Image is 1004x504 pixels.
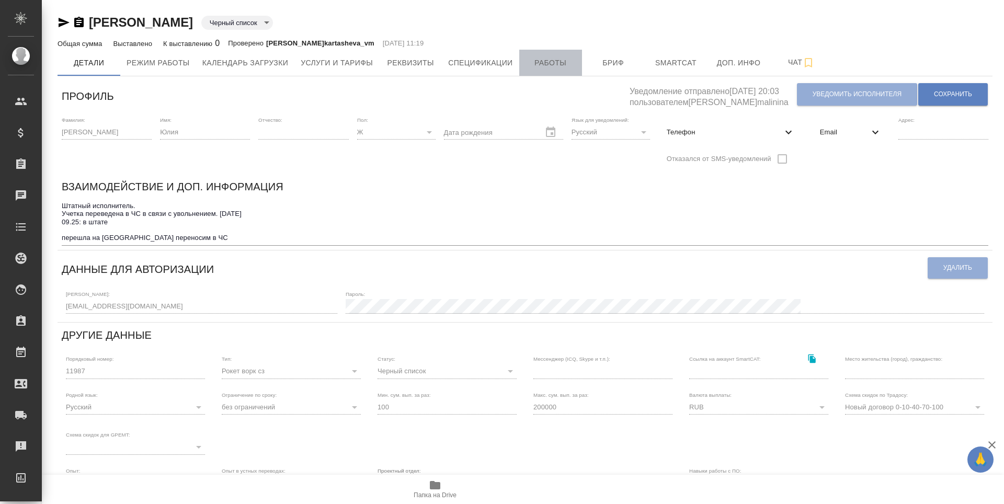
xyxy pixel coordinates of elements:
[163,37,220,50] div: 0
[201,16,273,30] div: Черный список
[378,357,395,362] label: Статус:
[777,56,827,69] span: Чат
[58,40,105,48] p: Общая сумма
[972,449,989,471] span: 🙏
[73,16,85,29] button: Скопировать ссылку
[845,400,984,415] div: Новый договор 0-10-40-70-100
[845,392,908,397] label: Схема скидок по Традосу:
[533,357,610,362] label: Мессенджер (ICQ, Skype и т.п.):
[801,348,823,369] button: Скопировать ссылку
[228,38,266,49] p: Проверено
[222,400,361,415] div: без ограничений
[572,125,650,140] div: Русский
[66,392,98,397] label: Родной язык:
[967,446,994,473] button: 🙏
[258,117,282,122] label: Отчество:
[62,261,214,278] h6: Данные для авторизации
[160,117,172,122] label: Имя:
[378,392,431,397] label: Мин. сум. вып. за раз:
[812,121,890,144] div: Email
[802,56,815,69] svg: Подписаться
[658,121,803,144] div: Телефон
[667,127,782,138] span: Телефон
[391,475,479,504] button: Папка на Drive
[89,15,193,29] a: [PERSON_NAME]
[378,364,517,379] div: Черный список
[820,127,869,138] span: Email
[689,392,732,397] label: Валюта выплаты:
[64,56,114,70] span: Детали
[689,468,741,473] label: Навыки работы с ПО:
[845,357,942,362] label: Место жительства (город), гражданство:
[572,117,629,122] label: Язык для уведомлений:
[301,56,373,70] span: Услуги и тарифы
[651,56,701,70] span: Smartcat
[222,357,232,362] label: Тип:
[346,291,365,296] label: Пароль:
[202,56,289,70] span: Календарь загрузки
[62,117,85,122] label: Фамилия:
[526,56,576,70] span: Работы
[62,178,283,195] h6: Взаимодействие и доп. информация
[934,90,972,99] span: Сохранить
[414,491,457,499] span: Папка на Drive
[66,432,130,438] label: Схема скидок для GPEMT:
[62,327,152,343] h6: Другие данные
[66,357,113,362] label: Порядковый номер:
[588,56,638,70] span: Бриф
[714,56,764,70] span: Доп. инфо
[448,56,512,70] span: Спецификации
[66,291,110,296] label: [PERSON_NAME]:
[533,392,589,397] label: Макс. сум. вып. за раз:
[383,38,424,49] p: [DATE] 11:19
[222,364,361,379] div: Рокет ворк сз
[222,468,286,473] label: Опыт в устных переводах:
[357,125,436,140] div: Ж
[689,400,828,415] div: RUB
[667,154,771,164] span: Отказался от SMS-уведомлений
[58,16,70,29] button: Скопировать ссылку для ЯМессенджера
[689,357,761,362] label: Ссылка на аккаунт SmartCAT:
[66,400,205,415] div: Русский
[127,56,190,70] span: Режим работы
[266,38,374,49] p: [PERSON_NAME]kartasheva_vm
[378,468,421,473] label: Проектный отдел:
[163,40,215,48] p: К выставлению
[385,56,436,70] span: Реквизиты
[207,18,260,27] button: Черный список
[222,392,277,397] label: Ограничение по сроку:
[357,117,368,122] label: Пол:
[630,81,796,108] h5: Уведомление отправлено [DATE] 20:03 пользователем [PERSON_NAME]malinina
[62,202,988,242] textarea: Штатный исполнитель. Учетка переведена в ЧС в связи с увольнением. [DATE] 09.25: в штате перешла ...
[113,40,155,48] p: Выставлено
[66,468,81,473] label: Опыт:
[62,88,114,105] h6: Профиль
[898,117,915,122] label: Адрес:
[918,83,988,106] button: Сохранить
